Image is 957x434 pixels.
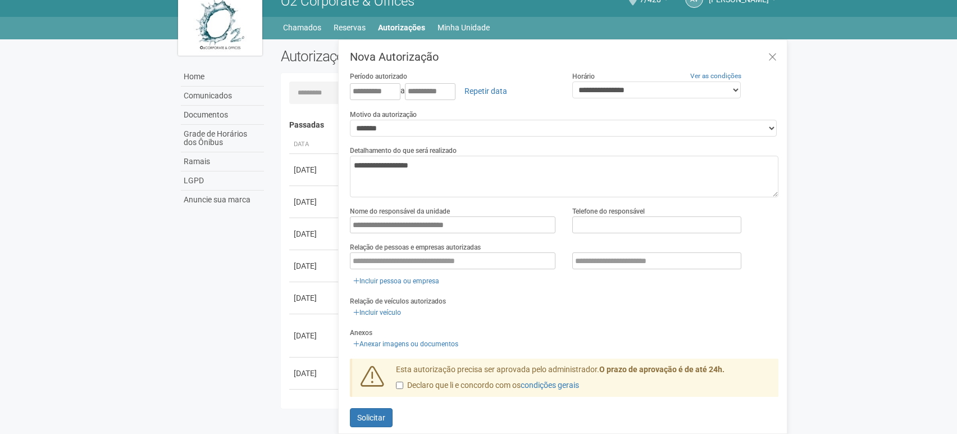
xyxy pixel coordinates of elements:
[294,196,335,207] div: [DATE]
[350,275,443,287] a: Incluir pessoa ou empresa
[289,135,340,154] th: Data
[350,338,462,350] a: Anexar imagens ou documentos
[181,171,264,191] a: LGPD
[350,82,556,101] div: a
[396,380,579,391] label: Declaro que li e concordo com os
[457,82,514,101] a: Repetir data
[181,106,264,125] a: Documentos
[350,71,407,82] label: Período autorizado
[350,146,457,156] label: Detalhamento do que será realizado
[350,51,778,62] h3: Nova Autorização
[294,228,335,239] div: [DATE]
[350,110,417,120] label: Motivo da autorização
[350,306,404,319] a: Incluir veículo
[334,20,366,35] a: Reservas
[294,330,335,341] div: [DATE]
[690,72,741,80] a: Ver as condições
[599,365,724,374] strong: O prazo de aprovação é de até 24h.
[350,206,450,216] label: Nome do responsável da unidade
[181,191,264,209] a: Anuncie sua marca
[283,20,321,35] a: Chamados
[181,87,264,106] a: Comunicados
[572,71,595,82] label: Horário
[350,328,372,338] label: Anexos
[294,164,335,175] div: [DATE]
[378,20,425,35] a: Autorizações
[396,382,403,389] input: Declaro que li e concordo com oscondições gerais
[294,400,335,411] div: [DATE]
[181,125,264,152] a: Grade de Horários dos Ônibus
[294,260,335,272] div: [DATE]
[181,67,264,87] a: Home
[572,206,645,216] label: Telefone do responsável
[388,364,778,397] div: Esta autorização precisa ser aprovada pelo administrador.
[281,48,521,65] h2: Autorizações
[289,121,771,129] h4: Passadas
[294,292,335,304] div: [DATE]
[350,296,446,306] label: Relação de veículos autorizados
[181,152,264,171] a: Ramais
[350,242,481,252] label: Relação de pessoas e empresas autorizadas
[521,381,579,390] a: condições gerais
[350,408,393,427] button: Solicitar
[357,413,385,422] span: Solicitar
[294,368,335,379] div: [DATE]
[438,20,490,35] a: Minha Unidade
